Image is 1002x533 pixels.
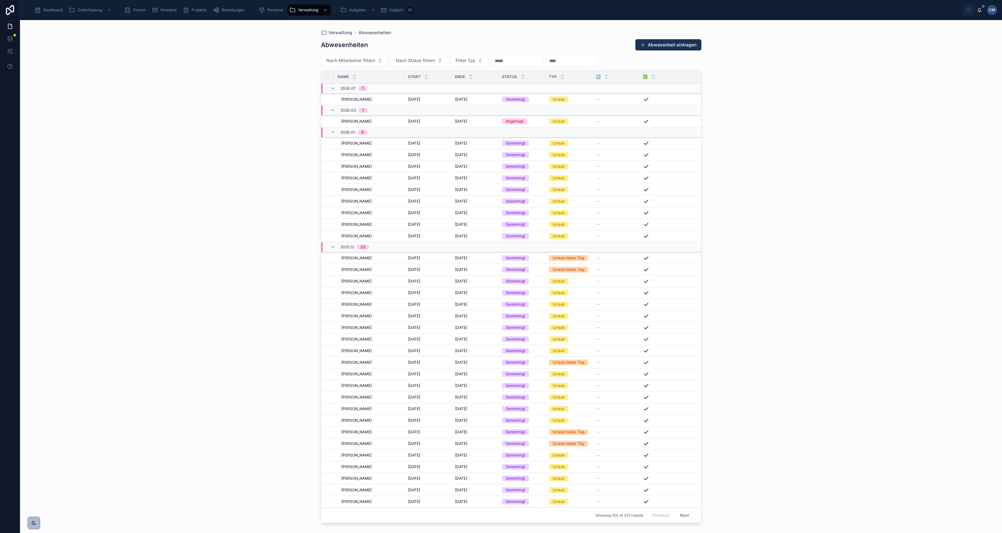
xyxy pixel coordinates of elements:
[506,140,525,146] div: Genehmigt
[502,164,541,169] a: Genehmigt
[596,164,600,169] span: --
[596,222,635,227] a: --
[341,279,372,284] span: [PERSON_NAME]
[408,302,447,307] a: [DATE]
[43,8,63,13] span: Dashboard
[553,119,565,124] div: Urlaub
[408,314,420,319] span: [DATE]
[455,119,467,124] span: [DATE]
[549,290,588,296] a: Urlaub
[690,256,729,261] a: 0,5
[502,325,541,330] a: Genehmigt
[553,210,565,216] div: Urlaub
[596,279,600,284] span: --
[341,234,372,239] span: [PERSON_NAME]
[340,245,354,250] span: 2025.12
[690,187,729,192] a: 1,0
[596,302,635,307] a: --
[502,140,541,146] a: Genehmigt
[341,337,400,342] a: [PERSON_NAME]
[341,199,400,204] a: [PERSON_NAME]
[549,233,588,239] a: Urlaub
[408,290,447,295] a: [DATE]
[690,234,729,239] a: 1,0
[455,199,494,204] a: [DATE]
[502,187,541,193] a: Genehmigt
[341,176,372,181] span: [PERSON_NAME]
[408,152,420,157] span: [DATE]
[596,302,600,307] span: --
[596,199,635,204] a: --
[549,336,588,342] a: Urlaub
[549,267,588,272] a: Urlaub halber Tag
[341,152,372,157] span: [PERSON_NAME]
[408,234,420,239] span: [DATE]
[549,152,588,158] a: Urlaub
[596,176,600,181] span: --
[455,210,467,215] span: [DATE]
[690,314,729,319] span: 2,5
[455,290,494,295] a: [DATE]
[553,222,565,227] div: Urlaub
[455,234,467,239] span: [DATE]
[690,199,729,204] a: 1,0
[690,119,729,124] a: 9,0
[455,97,467,102] span: [DATE]
[455,302,467,307] span: [DATE]
[553,175,565,181] div: Urlaub
[502,222,541,227] a: Genehmigt
[341,234,400,239] a: [PERSON_NAME]
[502,336,541,342] a: Genehmigt
[340,86,356,91] span: 2026.07
[341,267,372,272] span: [PERSON_NAME]
[341,210,372,215] span: [PERSON_NAME]
[690,279,729,284] span: 1,0
[133,8,146,13] span: Firmen
[455,279,467,284] span: [DATE]
[359,29,391,36] span: Abwesenheiten
[408,210,447,215] a: [DATE]
[596,279,635,284] a: --
[596,325,600,330] span: --
[341,222,400,227] a: [PERSON_NAME]
[328,29,352,36] span: Verwaltung
[596,290,635,295] a: --
[506,313,525,319] div: Genehmigt
[596,97,635,102] a: --
[455,176,467,181] span: [DATE]
[341,267,400,272] a: [PERSON_NAME]
[340,108,356,113] span: 2026.03
[455,325,494,330] a: [DATE]
[455,267,467,272] span: [DATE]
[549,302,588,307] a: Urlaub
[408,267,447,272] a: [DATE]
[502,210,541,216] a: Genehmigt
[690,141,729,146] a: 1,0
[408,234,447,239] a: [DATE]
[455,152,467,157] span: [DATE]
[690,290,729,295] a: 2,0
[553,233,565,239] div: Urlaub
[549,313,588,319] a: Urlaub
[690,302,729,307] span: 2,0
[596,210,600,215] span: --
[408,176,420,181] span: [DATE]
[506,119,523,124] div: Angefragt
[455,141,494,146] a: [DATE]
[690,267,729,272] a: 0,5
[222,8,245,13] span: Bestellungen
[690,97,729,102] span: 16,0
[506,97,525,102] div: Genehmigt
[506,325,525,330] div: Genehmigt
[690,152,729,157] a: 1,0
[596,152,600,157] span: --
[506,152,525,158] div: Genehmigt
[506,198,525,204] div: Genehmigt
[635,39,701,50] button: Abwesenheit eintragen
[455,279,494,284] a: [DATE]
[502,313,541,319] a: Genehmigt
[408,187,447,192] a: [DATE]
[502,302,541,307] a: Genehmigt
